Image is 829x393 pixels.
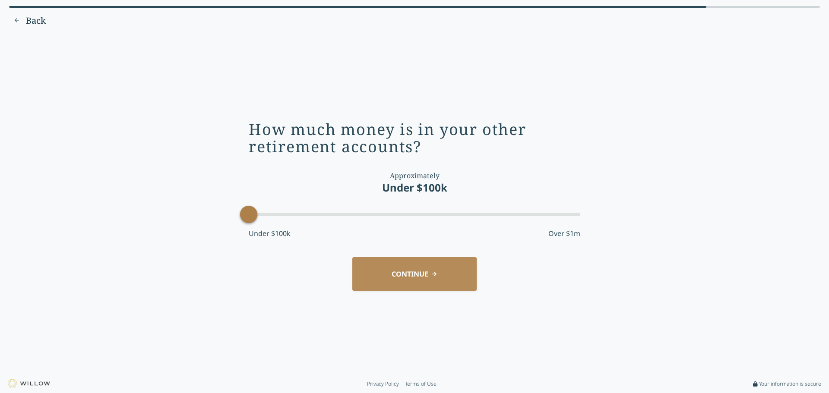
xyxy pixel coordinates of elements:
div: Approximately [390,170,440,181]
div: Accessibility label [240,206,257,223]
button: CONTINUE [352,257,477,290]
label: Over $1m [548,228,580,239]
span: Your information is secure [759,380,821,387]
div: 86% complete [9,6,706,8]
div: Under $100k [382,181,447,195]
button: Previous question [9,14,50,28]
span: Back [26,15,46,27]
a: Privacy Policy [367,380,399,387]
img: Willow logo [8,379,50,388]
label: Under $100k [249,228,291,239]
a: Terms of Use [405,380,437,387]
div: How much money is in your other retirement accounts? [249,121,580,155]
